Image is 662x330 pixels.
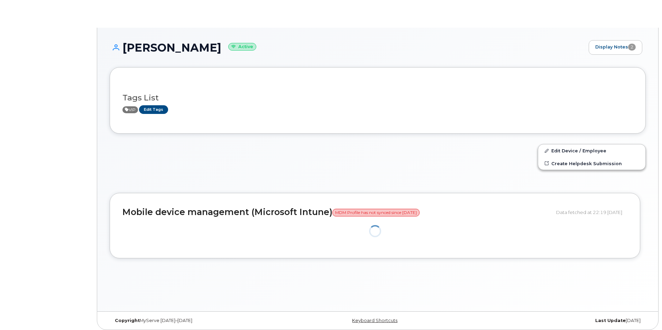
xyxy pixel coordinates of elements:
[467,318,646,323] div: [DATE]
[332,209,420,216] span: MDM Profile has not synced since [DATE]
[628,44,636,51] span: 2
[110,318,288,323] div: MyServe [DATE]–[DATE]
[556,206,627,219] div: Data fetched at 22:19 [DATE]
[589,40,642,55] a: Display Notes2
[595,318,626,323] strong: Last Update
[538,144,645,157] a: Edit Device / Employee
[122,207,551,217] h2: Mobile device management (Microsoft Intune)
[122,106,138,113] span: Active
[115,318,140,323] strong: Copyright
[139,105,168,114] a: Edit Tags
[352,318,397,323] a: Keyboard Shortcuts
[110,42,585,54] h1: [PERSON_NAME]
[122,93,633,102] h3: Tags List
[538,157,645,170] a: Create Helpdesk Submission
[228,43,256,51] small: Active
